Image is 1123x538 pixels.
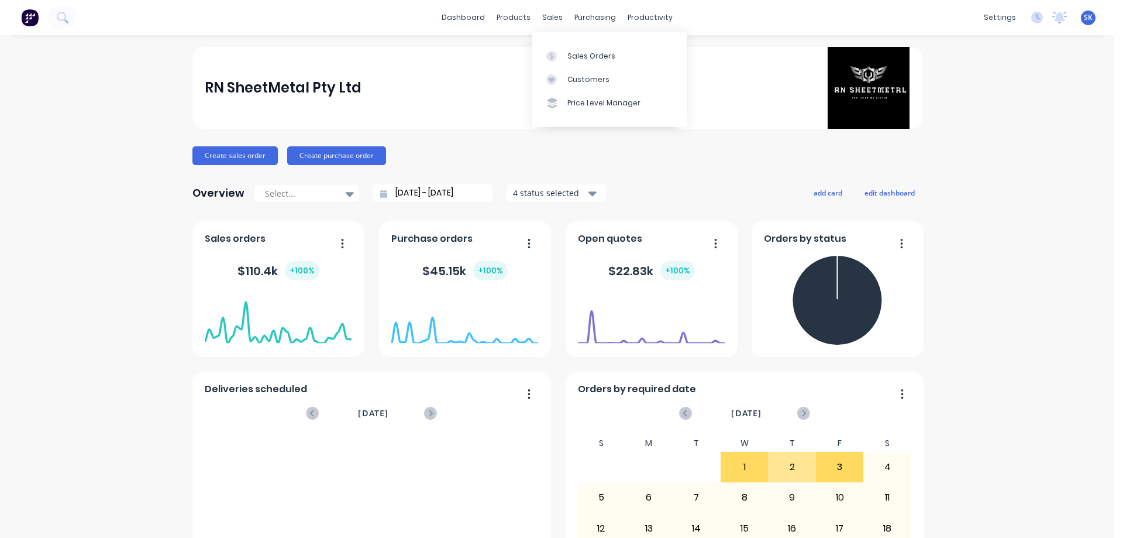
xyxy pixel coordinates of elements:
[358,407,388,420] span: [DATE]
[817,453,863,482] div: 3
[625,435,673,452] div: M
[577,435,625,452] div: S
[473,261,508,280] div: + 100 %
[532,44,687,67] a: Sales Orders
[721,453,768,482] div: 1
[237,261,319,280] div: $ 110.4k
[205,232,266,246] span: Sales orders
[622,9,678,26] div: productivity
[578,483,625,512] div: 5
[578,382,696,396] span: Orders by required date
[864,483,911,512] div: 11
[863,435,911,452] div: S
[626,483,673,512] div: 6
[816,435,864,452] div: F
[491,9,536,26] div: products
[1084,12,1093,23] span: SK
[769,483,815,512] div: 9
[436,9,491,26] a: dashboard
[567,74,609,85] div: Customers
[422,261,508,280] div: $ 45.15k
[567,51,615,61] div: Sales Orders
[567,98,640,108] div: Price Level Manager
[287,146,386,165] button: Create purchase order
[764,232,846,246] span: Orders by status
[673,483,720,512] div: 7
[673,435,721,452] div: T
[536,9,569,26] div: sales
[608,261,695,280] div: $ 22.83k
[731,407,762,420] span: [DATE]
[817,483,863,512] div: 10
[192,146,278,165] button: Create sales order
[978,9,1022,26] div: settings
[660,261,695,280] div: + 100 %
[721,483,768,512] div: 8
[864,453,911,482] div: 4
[721,435,769,452] div: W
[507,184,606,202] button: 4 status selected
[857,185,922,200] button: edit dashboard
[578,232,642,246] span: Open quotes
[768,435,816,452] div: T
[806,185,850,200] button: add card
[769,453,815,482] div: 2
[569,9,622,26] div: purchasing
[513,187,587,199] div: 4 status selected
[828,47,910,129] img: RN SheetMetal Pty Ltd
[205,76,361,100] div: RN SheetMetal Pty Ltd
[21,9,39,26] img: Factory
[391,232,473,246] span: Purchase orders
[532,68,687,91] a: Customers
[532,91,687,115] a: Price Level Manager
[192,181,244,205] div: Overview
[285,261,319,280] div: + 100 %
